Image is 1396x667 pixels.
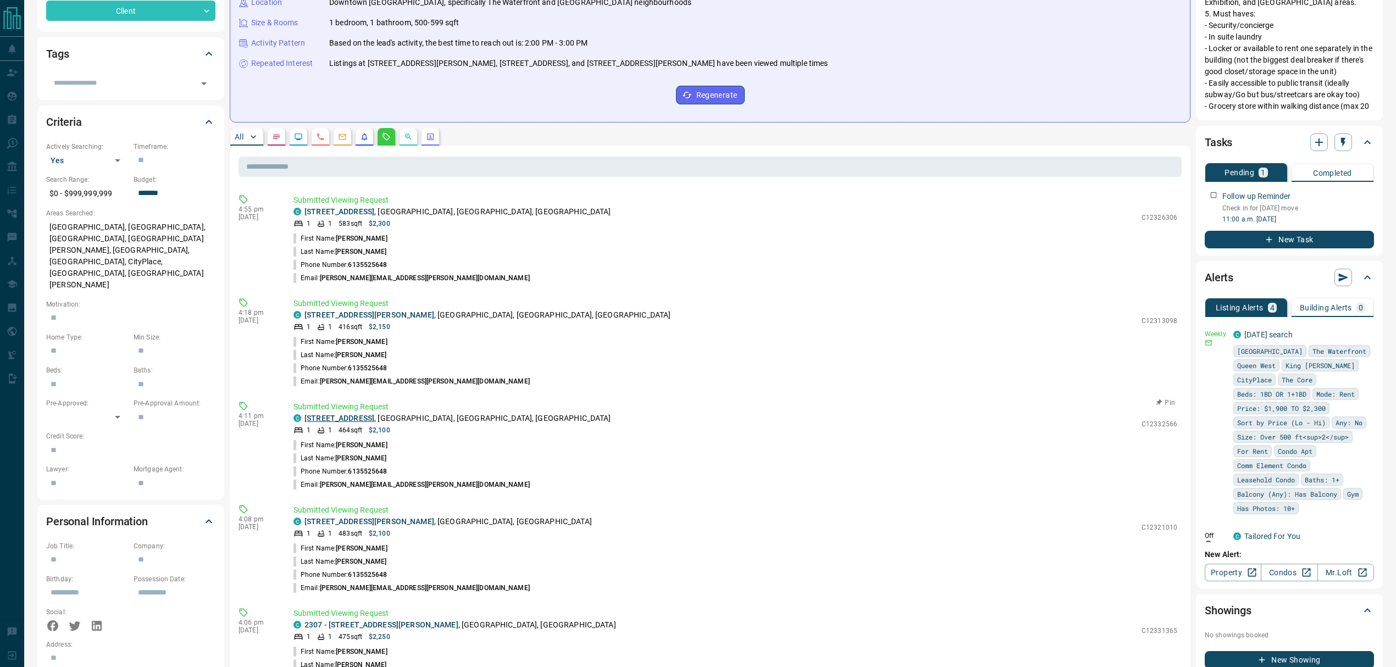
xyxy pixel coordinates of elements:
[307,322,311,332] p: 1
[1278,446,1312,457] span: Condo Apt
[46,45,69,63] h2: Tags
[336,441,387,449] span: [PERSON_NAME]
[46,208,215,218] p: Areas Searched:
[348,468,387,475] span: 6135525648
[293,273,530,283] p: Email:
[304,414,374,423] a: [STREET_ADDRESS]
[46,113,82,131] h2: Criteria
[1237,346,1303,357] span: [GEOGRAPHIC_DATA]
[1142,316,1177,326] p: C12313098
[293,247,387,257] p: Last Name:
[1312,346,1366,357] span: The Waterfront
[304,516,592,527] p: , [GEOGRAPHIC_DATA], [GEOGRAPHIC_DATA]
[251,37,305,49] p: Activity Pattern
[348,261,387,269] span: 6135525648
[294,132,303,141] svg: Lead Browsing Activity
[304,309,671,321] p: , [GEOGRAPHIC_DATA], [GEOGRAPHIC_DATA], [GEOGRAPHIC_DATA]
[46,1,215,21] div: Client
[134,142,215,152] p: Timeframe:
[369,322,390,332] p: $2,150
[46,640,215,649] p: Address:
[1270,304,1275,312] p: 4
[1244,532,1300,541] a: Tailored For You
[134,398,215,408] p: Pre-Approval Amount:
[1282,374,1312,385] span: The Core
[1237,503,1295,514] span: Has Photos: 10+
[293,557,387,566] p: Last Name:
[1225,169,1254,176] p: Pending
[307,529,311,538] p: 1
[46,607,128,617] p: Social:
[304,517,434,526] a: [STREET_ADDRESS][PERSON_NAME]
[293,234,387,243] p: First Name:
[134,332,215,342] p: Min Size:
[1205,597,1374,624] div: Showings
[369,529,390,538] p: $2,100
[369,425,390,435] p: $2,100
[348,364,387,372] span: 6135525648
[404,132,413,141] svg: Opportunities
[251,17,298,29] p: Size & Rooms
[134,365,215,375] p: Baths:
[1142,523,1177,532] p: C12321010
[329,58,828,69] p: Listings at [STREET_ADDRESS][PERSON_NAME], [STREET_ADDRESS], and [STREET_ADDRESS][PERSON_NAME] ha...
[335,454,386,462] span: [PERSON_NAME]
[46,185,128,203] p: $0 - $999,999,999
[304,206,611,218] p: , [GEOGRAPHIC_DATA], [GEOGRAPHIC_DATA], [GEOGRAPHIC_DATA]
[46,508,215,535] div: Personal Information
[1216,304,1264,312] p: Listing Alerts
[1237,431,1349,442] span: Size: Over 500 ft<sup>2</sup>
[46,41,215,67] div: Tags
[46,218,215,294] p: [GEOGRAPHIC_DATA], [GEOGRAPHIC_DATA], [GEOGRAPHIC_DATA], [GEOGRAPHIC_DATA][PERSON_NAME], [GEOGRAP...
[293,260,387,270] p: Phone Number:
[1205,541,1212,548] svg: Push Notification Only
[1205,339,1212,347] svg: Email
[293,414,301,422] div: condos.ca
[46,574,128,584] p: Birthday:
[293,608,1177,619] p: Submitted Viewing Request
[1205,231,1374,248] button: New Task
[1205,329,1227,339] p: Weekly
[1347,488,1359,499] span: Gym
[293,311,301,319] div: condos.ca
[134,464,215,474] p: Mortgage Agent:
[1205,630,1374,640] p: No showings booked
[369,632,390,642] p: $2,250
[293,337,387,347] p: First Name:
[335,248,386,255] span: [PERSON_NAME]
[293,194,1177,206] p: Submitted Viewing Request
[304,413,611,424] p: , [GEOGRAPHIC_DATA], [GEOGRAPHIC_DATA], [GEOGRAPHIC_DATA]
[1313,169,1352,177] p: Completed
[339,322,362,332] p: 416 sqft
[426,132,435,141] svg: Agent Actions
[1205,129,1374,155] div: Tasks
[1317,564,1374,581] a: Mr.Loft
[1222,214,1374,224] p: 11:00 a.m. [DATE]
[239,523,277,531] p: [DATE]
[1205,264,1374,291] div: Alerts
[46,541,128,551] p: Job Title:
[239,420,277,427] p: [DATE]
[304,310,434,319] a: [STREET_ADDRESS][PERSON_NAME]
[328,529,332,538] p: 1
[272,132,281,141] svg: Notes
[304,207,374,216] a: [STREET_ADDRESS]
[339,425,362,435] p: 464 sqft
[134,175,215,185] p: Budget:
[369,219,390,229] p: $2,300
[1237,388,1306,399] span: Beds: 1BD OR 1+1BD
[1150,398,1182,408] button: Pin
[293,583,530,593] p: Email:
[1300,304,1352,312] p: Building Alerts
[329,17,459,29] p: 1 bedroom, 1 bathroom, 500-599 sqft
[320,584,530,592] span: [PERSON_NAME][EMAIL_ADDRESS][PERSON_NAME][DOMAIN_NAME]
[1222,191,1290,202] p: Follow up Reminder
[1237,488,1337,499] span: Balcony (Any): Has Balcony
[1222,203,1374,213] p: Check in for [DATE] move
[293,543,387,553] p: First Name:
[239,213,277,221] p: [DATE]
[348,571,387,579] span: 6135525648
[336,338,387,346] span: [PERSON_NAME]
[239,619,277,626] p: 4:06 pm
[1336,417,1362,428] span: Any: No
